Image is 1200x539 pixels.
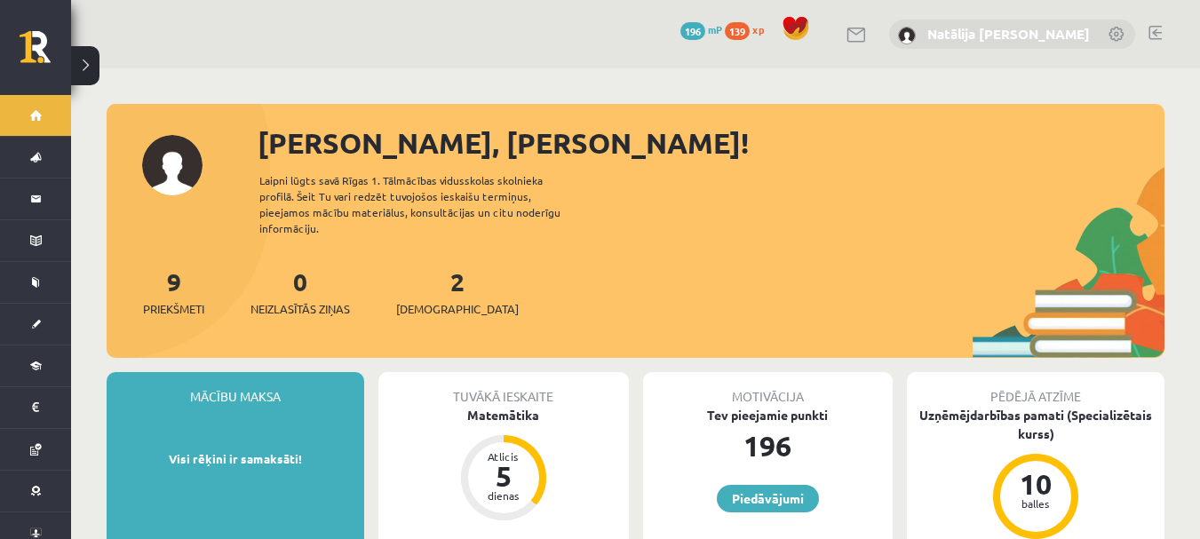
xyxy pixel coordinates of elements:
[643,424,894,467] div: 196
[396,266,519,318] a: 2[DEMOGRAPHIC_DATA]
[752,22,764,36] span: xp
[115,450,355,468] p: Visi rēķini ir samaksāti!
[643,372,894,406] div: Motivācija
[907,406,1164,443] div: Uzņēmējdarbības pamati (Specializētais kurss)
[898,27,916,44] img: Natālija Kate Dinsberga
[20,31,71,75] a: Rīgas 1. Tālmācības vidusskola
[250,266,350,318] a: 0Neizlasītās ziņas
[680,22,705,40] span: 196
[725,22,750,40] span: 139
[477,490,530,501] div: dienas
[396,300,519,318] span: [DEMOGRAPHIC_DATA]
[250,300,350,318] span: Neizlasītās ziņas
[477,462,530,490] div: 5
[680,22,722,36] a: 196 mP
[1009,470,1062,498] div: 10
[258,122,1164,164] div: [PERSON_NAME], [PERSON_NAME]!
[1009,498,1062,509] div: balles
[477,451,530,462] div: Atlicis
[378,406,629,523] a: Matemātika Atlicis 5 dienas
[717,485,819,512] a: Piedāvājumi
[143,266,204,318] a: 9Priekšmeti
[378,372,629,406] div: Tuvākā ieskaite
[907,372,1164,406] div: Pēdējā atzīme
[378,406,629,424] div: Matemātika
[259,172,592,236] div: Laipni lūgts savā Rīgas 1. Tālmācības vidusskolas skolnieka profilā. Šeit Tu vari redzēt tuvojošo...
[143,300,204,318] span: Priekšmeti
[643,406,894,424] div: Tev pieejamie punkti
[708,22,722,36] span: mP
[107,372,364,406] div: Mācību maksa
[725,22,773,36] a: 139 xp
[927,25,1090,43] a: Natālija [PERSON_NAME]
